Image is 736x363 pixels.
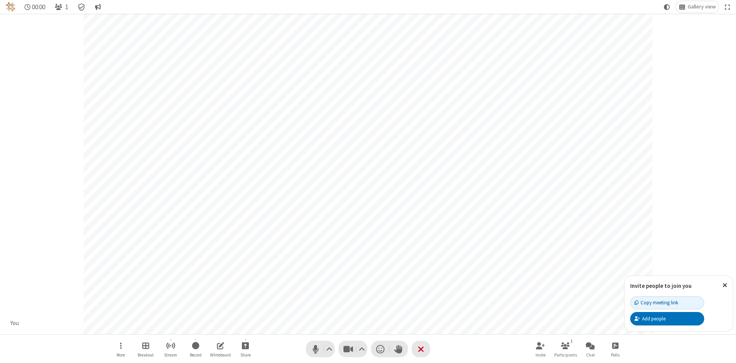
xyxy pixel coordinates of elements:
button: Start sharing [234,338,257,360]
span: Share [240,353,251,357]
div: 1 [568,338,575,345]
div: Copy meeting link [634,299,678,306]
button: Open menu [109,338,132,360]
button: End or leave meeting [412,341,430,357]
button: Add people [630,312,704,325]
button: Using system theme [661,1,673,13]
span: Gallery view [688,4,716,10]
span: Record [190,353,202,357]
button: Mute (Alt+A) [306,341,335,357]
button: Raise hand [389,341,408,357]
button: Open participant list [554,338,577,360]
button: Invite participants (Alt+I) [529,338,552,360]
span: Breakout [138,353,154,357]
div: Timer [21,1,49,13]
button: Open participant list [51,1,71,13]
button: Fullscreen [722,1,733,13]
button: Change layout [676,1,719,13]
button: Start streaming [159,338,182,360]
span: 00:00 [32,3,45,11]
button: Start recording [184,338,207,360]
div: Meeting details Encryption enabled [74,1,89,13]
button: Audio settings [324,341,335,357]
span: 1 [65,3,68,11]
button: Conversation [92,1,104,13]
span: Participants [554,353,577,357]
button: Open chat [579,338,602,360]
span: Whiteboard [210,353,231,357]
button: Copy meeting link [630,296,704,309]
img: QA Selenium DO NOT DELETE OR CHANGE [6,2,15,11]
button: Manage Breakout Rooms [134,338,157,360]
span: Invite [536,353,545,357]
span: More [117,353,125,357]
span: Polls [611,353,619,357]
button: Open poll [604,338,627,360]
div: You [8,319,22,328]
span: Stream [164,353,177,357]
button: Close popover [717,276,733,295]
span: Chat [586,353,595,357]
label: Invite people to join you [630,282,692,289]
button: Stop video (Alt+V) [338,341,367,357]
button: Send a reaction [371,341,389,357]
button: Video setting [357,341,367,357]
button: Open shared whiteboard [209,338,232,360]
